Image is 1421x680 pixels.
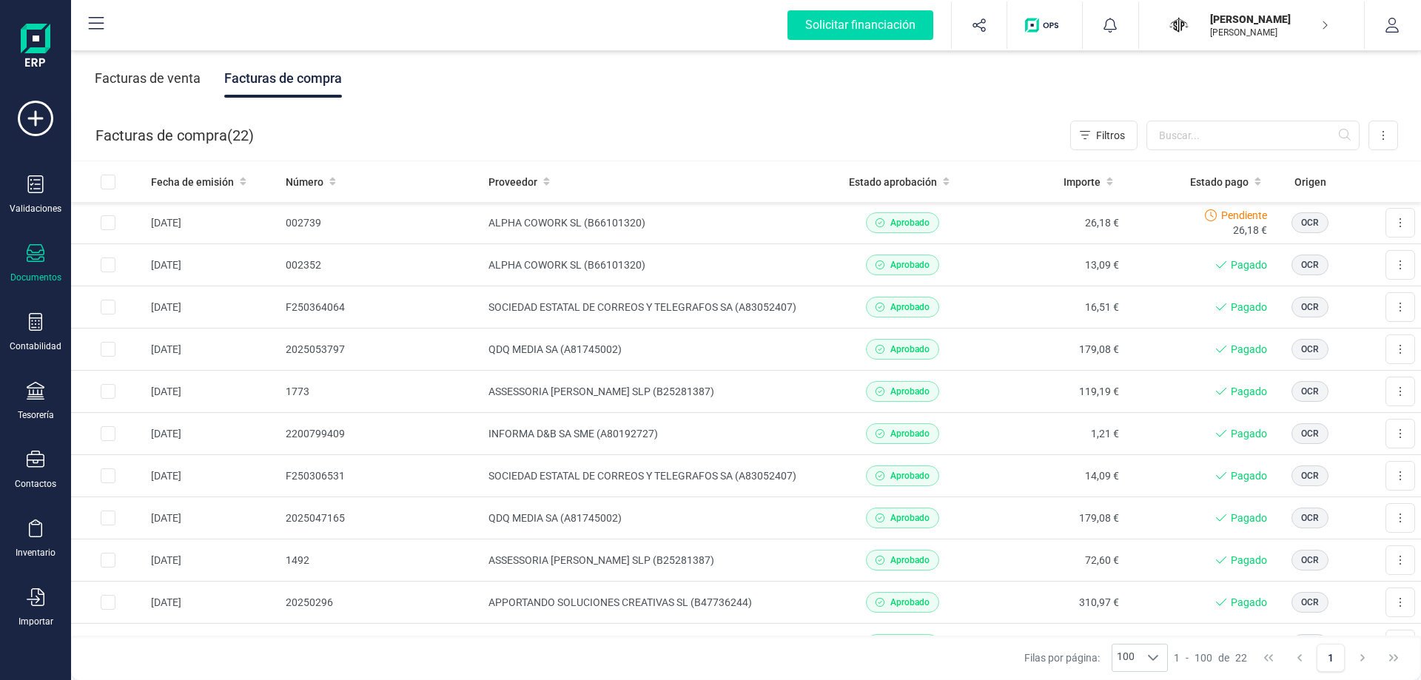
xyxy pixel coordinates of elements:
span: Aprobado [890,596,930,609]
div: Inventario [16,547,56,559]
div: Row Selected 92566a3a-156b-42e5-a9e4-abdd7a04510b [101,553,115,568]
span: Estado pago [1190,175,1249,189]
td: [DATE] [145,539,280,582]
span: Pagado [1231,468,1267,483]
span: Pagado [1231,426,1267,441]
div: Row Selected 7cec953c-5375-4c25-824c-2e5899f17946 [101,426,115,441]
button: Previous Page [1286,644,1314,672]
span: Pendiente [1221,208,1267,223]
p: [PERSON_NAME] [1210,27,1328,38]
div: Documentos [10,272,61,283]
span: Pagado [1231,511,1267,525]
p: [PERSON_NAME] [1210,12,1328,27]
span: OCR [1301,469,1319,482]
td: 2025053797 [280,329,483,371]
div: Validaciones [10,203,61,215]
span: Aprobado [890,553,930,567]
span: Origen [1294,175,1326,189]
td: QDQ MEDIA SA (A81745002) [483,329,828,371]
div: Facturas de compra ( ) [95,121,254,150]
div: Row Selected 71f06c4e-fc7d-4b70-9efd-8393a6219f22 [101,300,115,314]
span: Filtros [1096,128,1125,143]
td: ASSESSORIA [PERSON_NAME] SLP (B25281387) [483,371,828,413]
button: Last Page [1380,644,1408,672]
span: OCR [1301,553,1319,567]
td: 2200799409 [280,413,483,455]
span: 26,18 € [1233,223,1267,238]
button: Logo de OPS [1016,1,1073,49]
td: ALPHA COWORK SL (B66101320) [483,244,828,286]
td: 1773 [280,371,483,413]
span: Pagado [1231,384,1267,399]
span: Aprobado [890,427,930,440]
td: 72,60 € [976,539,1125,582]
div: Filas por página: [1024,644,1168,672]
td: [DATE] [145,202,280,244]
div: Row Selected 51edd6df-4e3b-4c72-b93a-397d0899d0f3 [101,595,115,610]
div: Row Selected efe41cfa-e35c-4db1-9898-42e5f7f7ed59 [101,468,115,483]
td: QDQ MEDIA SA (A81745002) [483,497,828,539]
td: [DATE] [145,624,280,666]
button: Page 1 [1317,644,1345,672]
td: INFORMA D&B SA SME (A80192727) [483,413,828,455]
span: Estado aprobación [849,175,937,189]
td: [DATE] [145,582,280,624]
div: Solicitar financiación [787,10,933,40]
div: Row Selected e15feab7-d0f1-45aa-b589-4299825aa3d0 [101,215,115,230]
td: 1,21 € [976,413,1125,455]
td: 179,08 € [976,329,1125,371]
td: SOCIEDAD ESTATAL DE CORREOS Y TELEGRAFOS SA (A83052407) [483,286,828,329]
td: 179,08 € [976,624,1125,666]
span: Número [286,175,323,189]
td: [DATE] [145,455,280,497]
span: Aprobado [890,343,930,356]
div: Contactos [15,478,56,490]
span: Fecha de emisión [151,175,234,189]
td: [DATE] [145,286,280,329]
div: Row Selected b24190ac-8465-4e55-b034-f4c689da18b5 [101,257,115,272]
button: JO[PERSON_NAME][PERSON_NAME] [1157,1,1346,49]
span: Aprobado [890,511,930,525]
span: OCR [1301,596,1319,609]
td: 13,09 € [976,244,1125,286]
span: Pagado [1231,595,1267,610]
span: 100 [1112,644,1139,671]
td: 26,18 € [976,202,1125,244]
span: 22 [232,125,249,146]
td: F250364064 [280,286,483,329]
div: - [1174,650,1247,665]
span: 100 [1195,650,1212,665]
span: Aprobado [890,258,930,272]
td: [DATE] [145,413,280,455]
span: Aprobado [890,216,930,229]
div: Tesorería [18,409,54,421]
td: QDQ MEDIA SA (A81745002) [483,624,828,666]
span: Pagado [1231,342,1267,357]
span: Aprobado [890,385,930,398]
span: OCR [1301,343,1319,356]
button: Solicitar financiación [770,1,951,49]
button: Next Page [1348,644,1377,672]
span: OCR [1301,300,1319,314]
span: Pagado [1231,553,1267,568]
td: APPORTANDO SOLUCIONES CREATIVAS SL (B47736244) [483,582,828,624]
div: All items unselected [101,175,115,189]
td: [DATE] [145,329,280,371]
td: 310,97 € [976,582,1125,624]
div: Contabilidad [10,340,61,352]
td: 20250296 [280,582,483,624]
td: 002352 [280,244,483,286]
span: OCR [1301,385,1319,398]
td: [DATE] [145,497,280,539]
span: Aprobado [890,300,930,314]
span: OCR [1301,258,1319,272]
span: OCR [1301,216,1319,229]
img: Logo de OPS [1025,18,1064,33]
span: Aprobado [890,469,930,482]
td: 2025040464 [280,624,483,666]
button: Filtros [1070,121,1138,150]
span: de [1218,650,1229,665]
span: Pagado [1231,257,1267,272]
td: ASSESSORIA [PERSON_NAME] SLP (B25281387) [483,539,828,582]
div: Facturas de venta [95,59,201,98]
